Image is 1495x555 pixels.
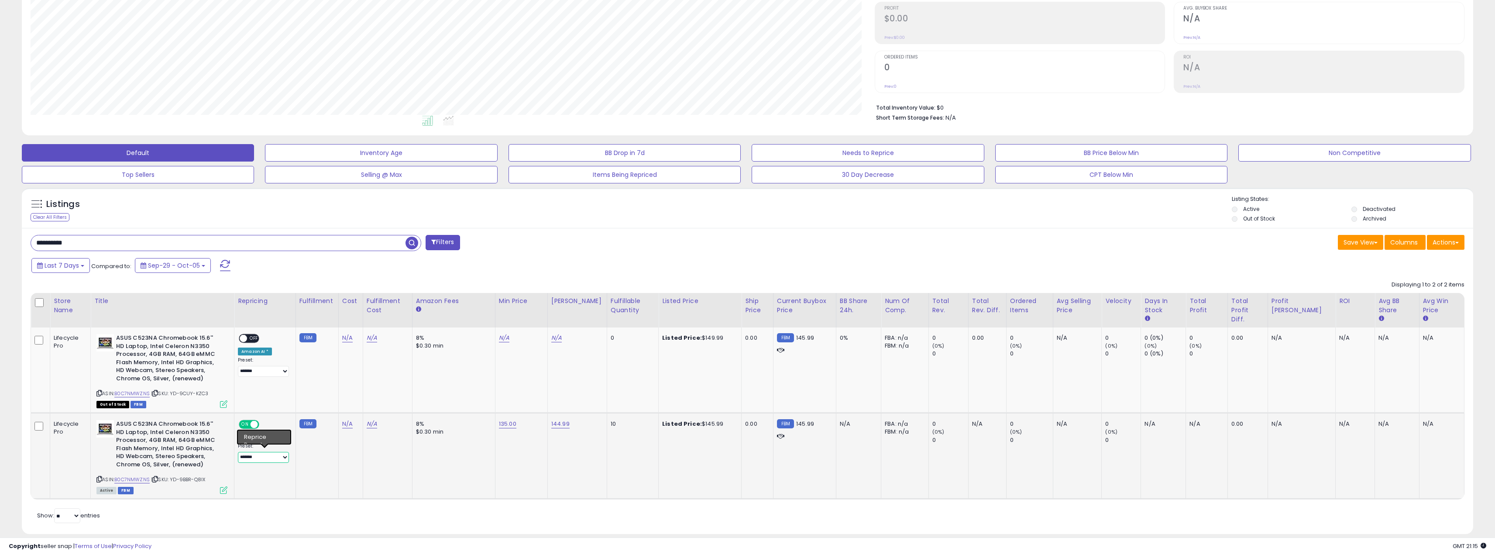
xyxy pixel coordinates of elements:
[426,235,460,250] button: Filters
[499,420,516,428] a: 135.00
[54,420,84,436] div: Lifecycle Pro
[1392,281,1464,289] div: Displaying 1 to 2 of 2 items
[1378,315,1384,323] small: Avg BB Share.
[1105,350,1141,358] div: 0
[1339,420,1368,428] div: N/A
[1183,62,1464,74] h2: N/A
[1423,420,1457,428] div: N/A
[885,428,921,436] div: FBM: n/a
[1189,296,1224,315] div: Total Profit
[662,334,702,342] b: Listed Price:
[796,334,814,342] span: 145.99
[840,296,877,315] div: BB Share 24h.
[1183,55,1464,60] span: ROI
[1390,238,1418,247] span: Columns
[342,334,353,342] a: N/A
[96,334,227,407] div: ASIN:
[972,334,1000,342] div: 0.00
[1183,6,1464,11] span: Avg. Buybox Share
[1057,296,1098,315] div: Avg Selling Price
[1144,342,1157,349] small: (0%)
[777,296,832,315] div: Current Buybox Price
[745,420,766,428] div: 0.00
[238,296,292,306] div: Repricing
[1427,235,1464,250] button: Actions
[1144,350,1186,358] div: 0 (0%)
[551,296,603,306] div: [PERSON_NAME]
[1144,334,1186,342] div: 0 (0%)
[885,420,921,428] div: FBA: n/a
[116,420,222,471] b: ASUS C523NA Chromebook 15.6'' HD Laptop, Intel Celeron N3350 Processor, 4GB RAM, 64GB eMMC Flash ...
[31,258,90,273] button: Last 7 Days
[551,334,562,342] a: N/A
[9,542,151,551] div: seller snap | |
[885,296,924,315] div: Num of Comp.
[416,334,488,342] div: 8%
[22,166,254,183] button: Top Sellers
[96,401,129,408] span: All listings that are currently out of stock and unavailable for purchase on Amazon
[884,35,905,40] small: Prev: $0.00
[31,213,69,221] div: Clear All Filters
[1423,315,1428,323] small: Avg Win Price.
[745,334,766,342] div: 0.00
[1183,84,1200,89] small: Prev: N/A
[884,6,1165,11] span: Profit
[945,114,956,122] span: N/A
[116,334,222,385] b: ASUS C523NA Chromebook 15.6'' HD Laptop, Intel Celeron N3350 Processor, 4GB RAM, 64GB eMMC Flash ...
[1010,334,1053,342] div: 0
[1105,334,1141,342] div: 0
[611,420,652,428] div: 10
[1144,420,1179,428] div: N/A
[551,420,570,428] a: 144.99
[1144,296,1182,315] div: Days In Stock
[367,296,409,315] div: Fulfillment Cost
[1010,428,1022,435] small: (0%)
[611,334,652,342] div: 0
[932,428,945,435] small: (0%)
[1378,334,1412,342] div: N/A
[238,348,272,355] div: Amazon AI *
[1423,334,1457,342] div: N/A
[499,334,509,342] a: N/A
[777,419,794,428] small: FBM
[1105,428,1117,435] small: (0%)
[1010,350,1053,358] div: 0
[1338,235,1383,250] button: Save View
[151,476,205,483] span: | SKU: YD-9BBR-Q8IX
[1057,420,1095,428] div: N/A
[238,357,289,377] div: Preset:
[662,334,735,342] div: $149.99
[1243,215,1275,222] label: Out of Stock
[1105,420,1141,428] div: 0
[1272,420,1329,428] div: N/A
[299,296,335,306] div: Fulfillment
[1105,436,1141,444] div: 0
[342,420,353,428] a: N/A
[509,144,741,162] button: BB Drop in 7d
[885,334,921,342] div: FBA: n/a
[1105,296,1137,306] div: Velocity
[932,436,968,444] div: 0
[840,334,874,342] div: 0%
[509,166,741,183] button: Items Being Repriced
[1272,334,1329,342] div: N/A
[1238,144,1471,162] button: Non Competitive
[75,542,112,550] a: Terms of Use
[1339,334,1368,342] div: N/A
[1144,315,1150,323] small: Days In Stock.
[1010,436,1053,444] div: 0
[1231,334,1261,342] div: 0.00
[662,420,735,428] div: $145.99
[96,334,114,352] img: 419J4UZf2HL._SL40_.jpg
[752,144,984,162] button: Needs to Reprice
[135,258,211,273] button: Sep-29 - Oct-05
[1189,420,1221,428] div: N/A
[884,14,1165,25] h2: $0.00
[1453,542,1486,550] span: 2025-10-13 21:15 GMT
[1363,215,1386,222] label: Archived
[45,261,79,270] span: Last 7 Days
[1243,205,1259,213] label: Active
[1232,195,1473,203] p: Listing States:
[416,342,488,350] div: $0.30 min
[114,476,150,483] a: B0C7NMWZNS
